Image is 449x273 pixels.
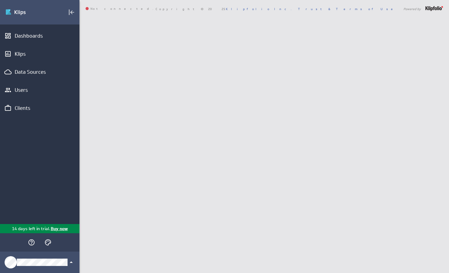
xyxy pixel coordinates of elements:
[26,237,37,248] div: Help
[15,50,65,57] div: Klips
[5,7,48,17] div: Go to Dashboards
[15,105,65,111] div: Clients
[44,239,52,246] svg: Themes
[66,7,77,17] div: Collapse
[298,7,397,11] a: Trust & Terms of Use
[15,69,65,75] div: Data Sources
[156,7,292,10] span: Copyright © 2025
[86,7,153,11] span: Not connected.
[12,226,50,232] p: 14 days left in trial.
[15,32,65,39] div: Dashboards
[5,7,48,17] img: Klipfolio klips logo
[50,226,68,232] p: Buy now
[15,87,65,93] div: Users
[425,6,443,11] img: logo-footer.png
[226,7,292,11] a: Klipfolio Inc.
[403,7,421,10] span: Powered by
[43,237,53,248] div: Themes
